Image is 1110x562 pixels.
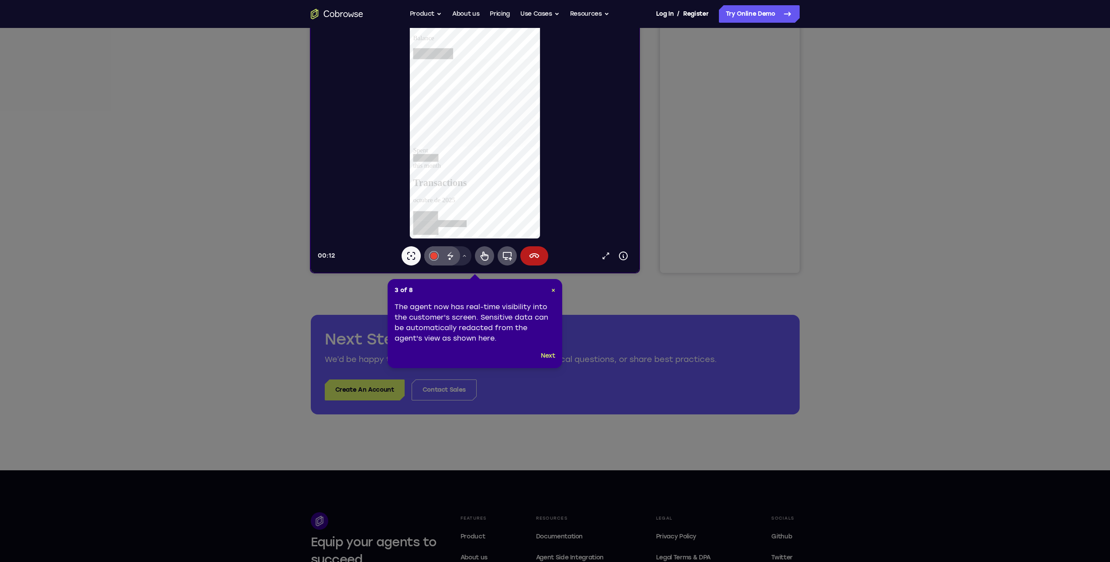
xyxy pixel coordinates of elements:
[490,5,510,23] a: Pricing
[311,9,363,19] a: Go to the home page
[656,5,674,23] a: Log In
[520,5,560,23] button: Use Cases
[395,286,413,295] span: 3 of 8
[683,5,708,23] a: Register
[410,5,442,23] button: Product
[541,351,555,361] button: Next
[551,286,555,295] button: Close Tour
[677,9,680,19] span: /
[395,302,555,344] div: The agent now has real-time visibility into the customer's screen. Sensitive data can be automati...
[452,5,479,23] a: About us
[719,5,800,23] a: Try Online Demo
[551,286,555,294] span: ×
[570,5,609,23] button: Resources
